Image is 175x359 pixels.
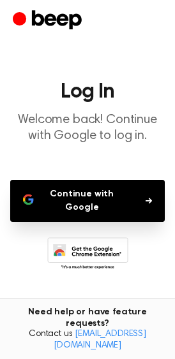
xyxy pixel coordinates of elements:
[13,8,85,33] a: Beep
[10,112,165,144] p: Welcome back! Continue with Google to log in.
[54,330,146,350] a: [EMAIL_ADDRESS][DOMAIN_NAME]
[8,329,167,351] span: Contact us
[10,180,165,222] button: Continue with Google
[10,82,165,102] h1: Log In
